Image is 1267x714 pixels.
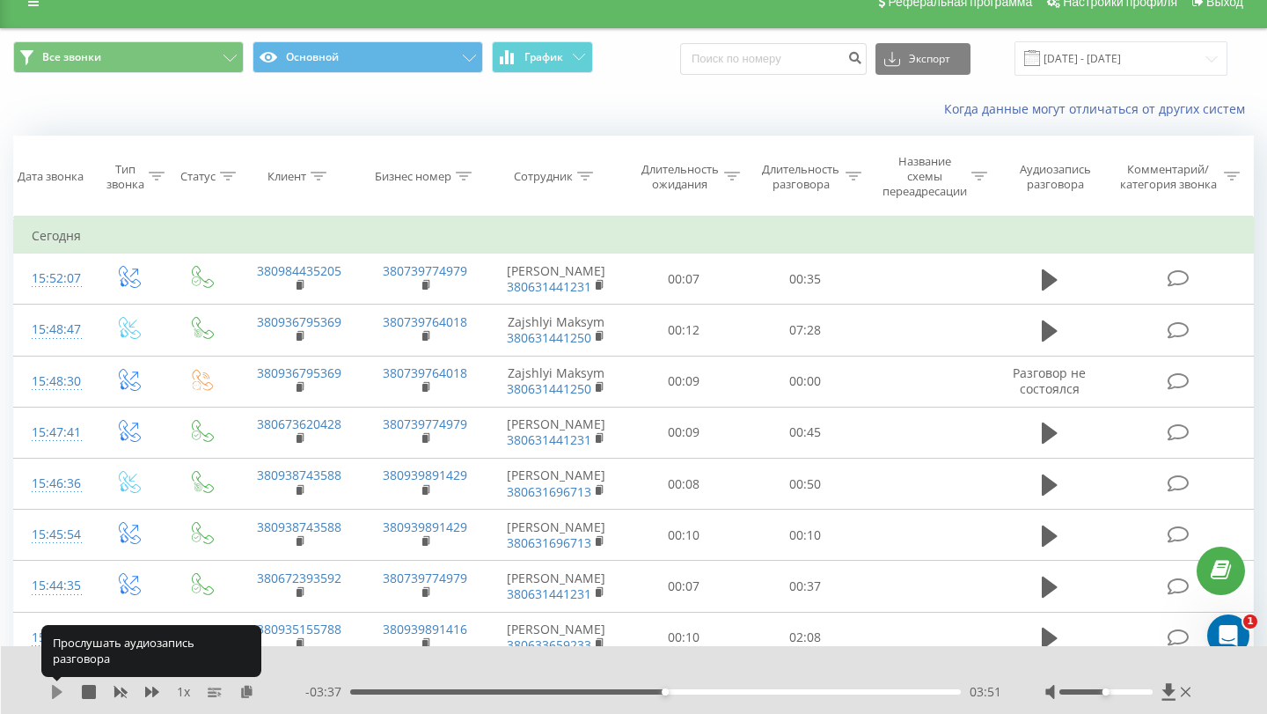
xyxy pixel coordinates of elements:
[32,518,74,552] div: 15:45:54
[32,416,74,450] div: 15:47:41
[180,169,216,184] div: Статус
[488,510,624,561] td: [PERSON_NAME]
[624,561,745,612] td: 00:07
[488,459,624,510] td: [PERSON_NAME]
[32,467,74,501] div: 15:46:36
[383,570,467,586] a: 380739774979
[507,329,591,346] a: 380631441250
[257,364,341,381] a: 380936795369
[488,561,624,612] td: [PERSON_NAME]
[744,356,866,407] td: 00:00
[13,41,244,73] button: Все звонки
[257,519,341,535] a: 380938743588
[744,510,866,561] td: 00:10
[624,510,745,561] td: 00:10
[507,431,591,448] a: 380631441231
[624,407,745,458] td: 00:09
[32,621,74,655] div: 15:43:38
[257,416,341,432] a: 380673620428
[375,169,451,184] div: Бизнес номер
[1007,162,1103,192] div: Аудиозапись разговора
[624,254,745,305] td: 00:07
[944,100,1254,117] a: Когда данные могут отличаться от других систем
[744,612,866,663] td: 02:08
[14,218,1254,254] td: Сегодня
[32,261,74,296] div: 15:52:07
[18,169,84,184] div: Дата звонка
[383,364,467,381] a: 380739764018
[1117,162,1219,192] div: Комментарий/категория звонка
[488,305,624,356] td: Zajshlyi Maksym
[257,570,341,586] a: 380672393592
[32,569,74,603] div: 15:44:35
[488,407,624,458] td: [PERSON_NAME]
[41,625,261,677] div: Прослушать аудиозапись разговора
[662,688,669,696] div: Accessibility label
[492,41,593,73] button: График
[177,683,190,701] span: 1 x
[680,43,867,75] input: Поиск по номеру
[257,313,341,330] a: 380936795369
[1013,364,1086,397] span: Разговор не состоялся
[32,364,74,399] div: 15:48:30
[640,162,721,192] div: Длительность ожидания
[383,519,467,535] a: 380939891429
[507,483,591,500] a: 380631696713
[32,313,74,347] div: 15:48:47
[507,637,591,653] a: 380633659233
[624,356,745,407] td: 00:09
[383,262,467,279] a: 380739774979
[257,621,341,637] a: 380935155788
[524,51,563,63] span: График
[383,416,467,432] a: 380739774979
[42,50,101,64] span: Все звонки
[267,169,306,184] div: Клиент
[744,305,866,356] td: 07:28
[253,41,483,73] button: Основной
[1207,615,1249,657] iframe: Intercom live chat
[744,459,866,510] td: 00:50
[624,459,745,510] td: 00:08
[383,467,467,483] a: 380939891429
[257,467,341,483] a: 380938743588
[744,254,866,305] td: 00:35
[744,561,866,612] td: 00:37
[624,612,745,663] td: 00:10
[507,278,591,295] a: 380631441231
[507,585,591,602] a: 380631441231
[106,162,144,192] div: Тип звонка
[507,534,591,551] a: 380631696713
[1243,615,1257,629] span: 1
[257,262,341,279] a: 380984435205
[507,380,591,397] a: 380631441250
[1102,688,1110,696] div: Accessibility label
[305,683,350,701] span: - 03:37
[383,621,467,637] a: 380939891416
[383,313,467,330] a: 380739764018
[882,154,967,199] div: Название схемы переадресации
[514,169,573,184] div: Сотрудник
[488,356,624,407] td: Zajshlyi Maksym
[875,43,970,75] button: Экспорт
[760,162,841,192] div: Длительность разговора
[744,407,866,458] td: 00:45
[488,612,624,663] td: [PERSON_NAME]
[488,254,624,305] td: [PERSON_NAME]
[624,305,745,356] td: 00:12
[970,683,1001,701] span: 03:51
